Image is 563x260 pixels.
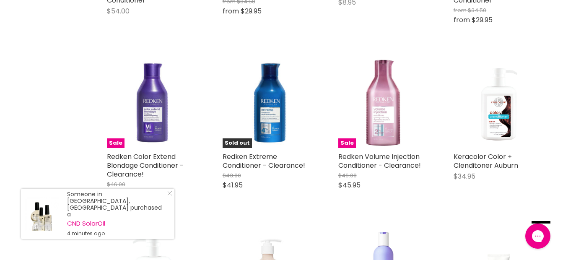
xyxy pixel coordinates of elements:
a: Close Notification [164,191,172,199]
span: $29.95 [472,15,493,25]
span: from [454,15,470,25]
a: Redken Volume Injection Conditioner - Clearance!Sale [338,58,429,148]
img: Redken Volume Injection Conditioner - Clearance! [348,58,419,148]
a: Redken Extreme Conditioner - Clearance!Sold out [223,58,313,148]
a: Redken Color Extend Blondage Conditioner - Clearance!Sale [107,58,197,148]
small: 4 minutes ago [67,230,166,237]
div: Someone in [GEOGRAPHIC_DATA], [GEOGRAPHIC_DATA] purchased a [67,191,166,237]
a: Redken Extreme Conditioner - Clearance! [223,152,305,170]
span: $54.00 [107,6,130,16]
span: $45.95 [338,180,361,190]
img: Redken Extreme Conditioner - Clearance! [223,58,313,148]
span: Sold out [223,138,252,148]
span: $29.95 [241,6,262,16]
a: Visit product page [21,189,63,239]
span: $43.00 [223,172,241,179]
img: Redken Color Extend Blondage Conditioner - Clearance! [107,58,197,148]
span: $46.00 [338,172,357,179]
a: CND SolarOil [67,220,166,227]
span: from [223,6,239,16]
span: Sale [107,138,125,148]
a: Redken Volume Injection Conditioner - Clearance! [338,152,421,170]
span: from [454,6,467,14]
span: $34.95 [454,172,475,181]
span: $46.00 [107,180,125,188]
a: Keracolor Color + Clenditoner Auburn [454,152,518,170]
span: Sale [338,138,356,148]
a: Redken Color Extend Blondage Conditioner - Clearance! [107,152,184,179]
iframe: Gorgias live chat messenger [521,221,555,252]
svg: Close Icon [167,191,172,196]
span: $34.50 [468,6,486,14]
span: $41.95 [223,180,243,190]
img: Keracolor Color + Clenditoner Auburn [454,58,544,148]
